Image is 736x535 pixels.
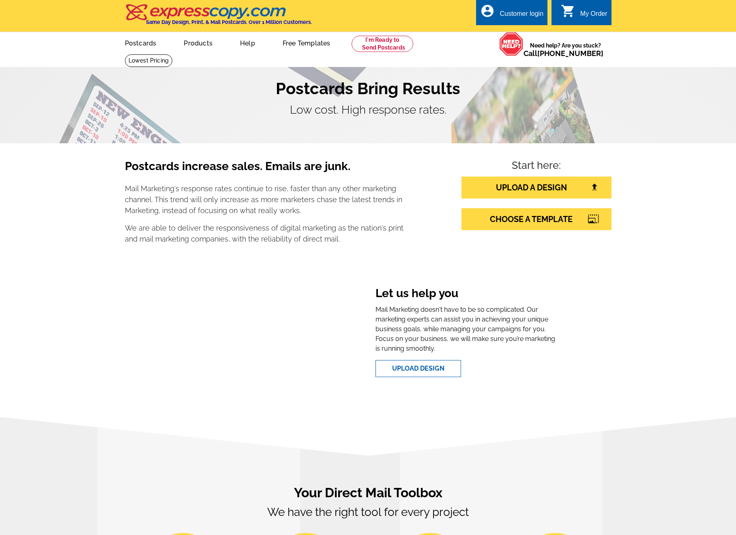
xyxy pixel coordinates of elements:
[461,208,612,230] a: CHOOSE A TEMPLATE
[125,79,612,98] h1: Postcards Bring Results
[125,101,612,119] p: Low cost. High response rates.
[146,19,312,25] h4: Same Day Design, Print, & Mail Postcards. Over 1 Million Customers.
[171,33,225,52] a: Products
[376,305,557,354] p: Mail Marketing doesn't have to be so complicated. Our marketing experts can assist you in achievi...
[461,177,612,198] a: UPLOAD A DESIGN
[499,32,524,56] img: help
[561,4,575,18] i: shopping_cart
[125,10,312,25] a: Same Day Design, Print, & Mail Postcards. Over 1 Million Customers.
[125,160,404,180] h3: Postcards increase sales. Emails are junk.
[270,33,343,52] a: Free Templates
[580,10,607,22] div: My Order
[480,9,543,19] a: account_circle Customer login
[112,33,170,52] a: Postcards
[524,49,603,58] span: Call
[537,49,603,58] a: [PHONE_NUMBER]
[376,287,557,302] h3: Let us help you
[561,9,607,19] a: shopping_cart My Order
[524,41,607,58] span: Need help? Are you stuck?
[227,33,268,52] a: Help
[500,10,543,22] div: Customer login
[461,160,612,173] h4: Start here:
[125,222,404,244] p: We are able to deliver the responsiveness of digital marketing as the nation's print and mail mar...
[125,485,612,500] h2: Your Direct Mail Toolbox
[376,360,461,377] a: Upload Design
[125,183,404,216] p: Mail Marketing's response rates continue to rise, faster than any other marketing channel. This t...
[480,4,495,18] i: account_circle
[179,280,351,384] iframe: Welcome To expresscopy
